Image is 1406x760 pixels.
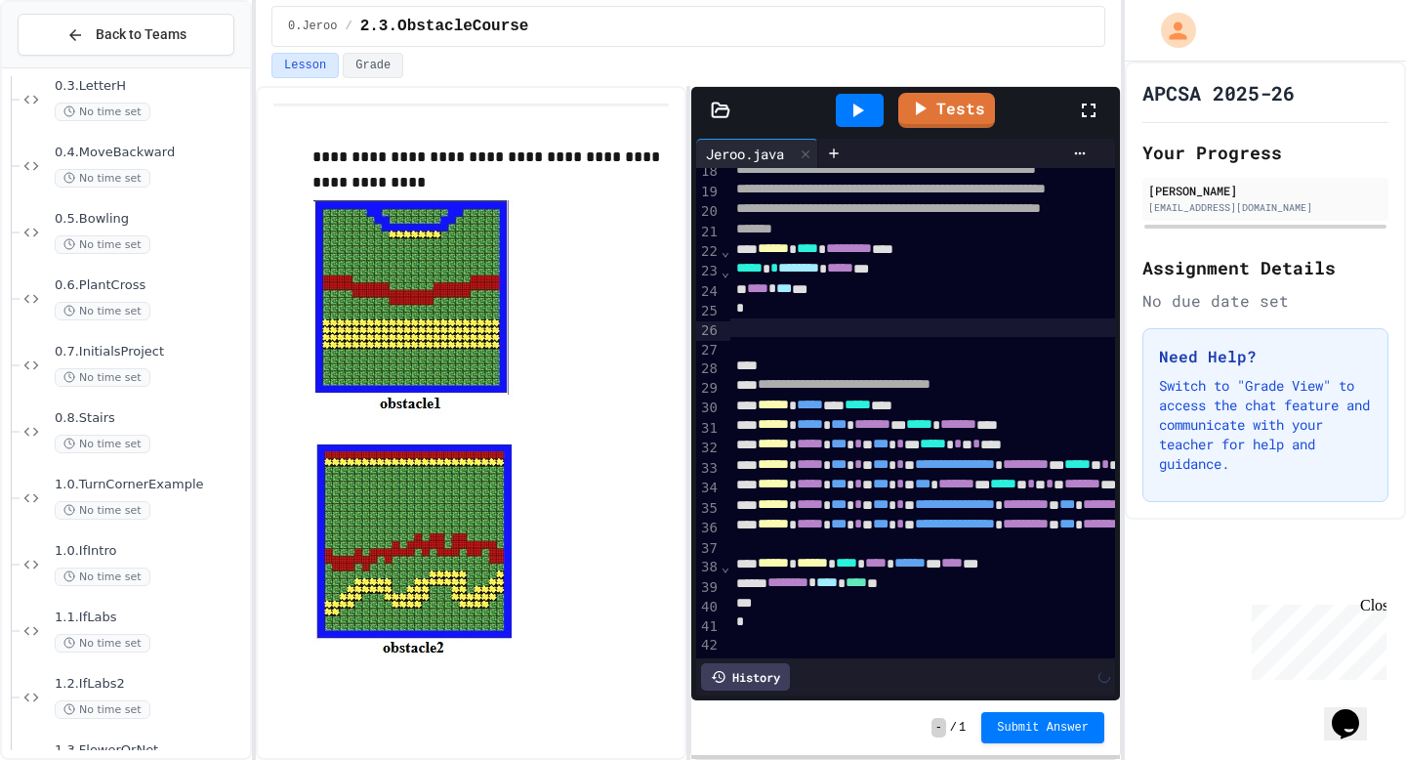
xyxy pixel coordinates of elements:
span: Fold line [721,243,730,259]
span: 1.0.IfIntro [55,543,246,560]
div: History [701,663,790,691]
div: 34 [696,479,721,498]
div: 42 [696,636,721,655]
button: Submit Answer [981,712,1104,743]
a: Tests [898,93,995,128]
div: Jeroo.java [696,139,818,168]
span: No time set [55,169,150,188]
span: Fold line [721,264,730,279]
h2: Your Progress [1142,139,1388,166]
button: Lesson [271,53,339,78]
h2: Assignment Details [1142,254,1388,281]
span: 1.2.IfLabs2 [55,676,246,693]
div: 27 [696,341,721,360]
div: 35 [696,499,721,519]
span: 0.5.Bowling [55,211,246,228]
span: Submit Answer [997,720,1089,736]
div: 18 [696,162,721,182]
div: Chat with us now!Close [8,8,135,124]
span: 0.7.InitialsProject [55,344,246,360]
div: 28 [696,359,721,379]
span: No time set [55,103,150,121]
div: 26 [696,321,721,341]
span: 2.3.ObstacleCourse [360,15,529,38]
div: 23 [696,262,721,281]
div: 36 [696,519,721,538]
span: 0.Jeroo [288,19,337,34]
div: 43 [696,655,721,675]
span: 0.4.MoveBackward [55,145,246,161]
button: Back to Teams [18,14,234,56]
span: No time set [55,700,150,719]
span: No time set [55,634,150,653]
button: Grade [343,53,403,78]
div: 19 [696,183,721,202]
span: / [345,19,351,34]
div: No due date set [1142,289,1388,313]
div: [EMAIL_ADDRESS][DOMAIN_NAME] [1148,200,1383,215]
span: 1.3.FlowerOrNet [55,742,246,759]
div: 41 [696,617,721,637]
span: 0.3.LetterH [55,78,246,95]
div: 33 [696,459,721,479]
div: 25 [696,302,721,321]
div: 20 [696,202,721,222]
div: 22 [696,242,721,262]
span: No time set [55,368,150,387]
div: 24 [696,282,721,302]
div: 39 [696,578,721,598]
div: 37 [696,539,721,559]
span: No time set [55,501,150,520]
h3: Need Help? [1159,345,1372,368]
span: No time set [55,435,150,453]
div: [PERSON_NAME] [1148,182,1383,199]
div: Jeroo.java [696,144,794,164]
div: 40 [696,598,721,617]
span: Back to Teams [96,24,186,45]
div: 30 [696,399,721,418]
div: 38 [696,558,721,577]
span: 0.6.PlantCross [55,277,246,294]
span: 1.0.TurnCornerExample [55,477,246,493]
h1: APCSA 2025-26 [1142,79,1295,106]
div: 32 [696,439,721,458]
span: Fold line [721,559,730,574]
span: 1 [959,720,966,736]
div: My Account [1140,8,1201,53]
div: 29 [696,379,721,399]
span: - [931,718,946,738]
span: / [950,720,957,736]
span: No time set [55,568,150,586]
iframe: chat widget [1324,682,1386,740]
iframe: chat widget [1244,597,1386,680]
span: No time set [55,302,150,320]
span: 1.1.IfLabs [55,610,246,626]
p: Switch to "Grade View" to access the chat feature and communicate with your teacher for help and ... [1159,376,1372,474]
div: 21 [696,223,721,242]
span: No time set [55,235,150,254]
span: 0.8.Stairs [55,410,246,427]
div: 31 [696,419,721,439]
